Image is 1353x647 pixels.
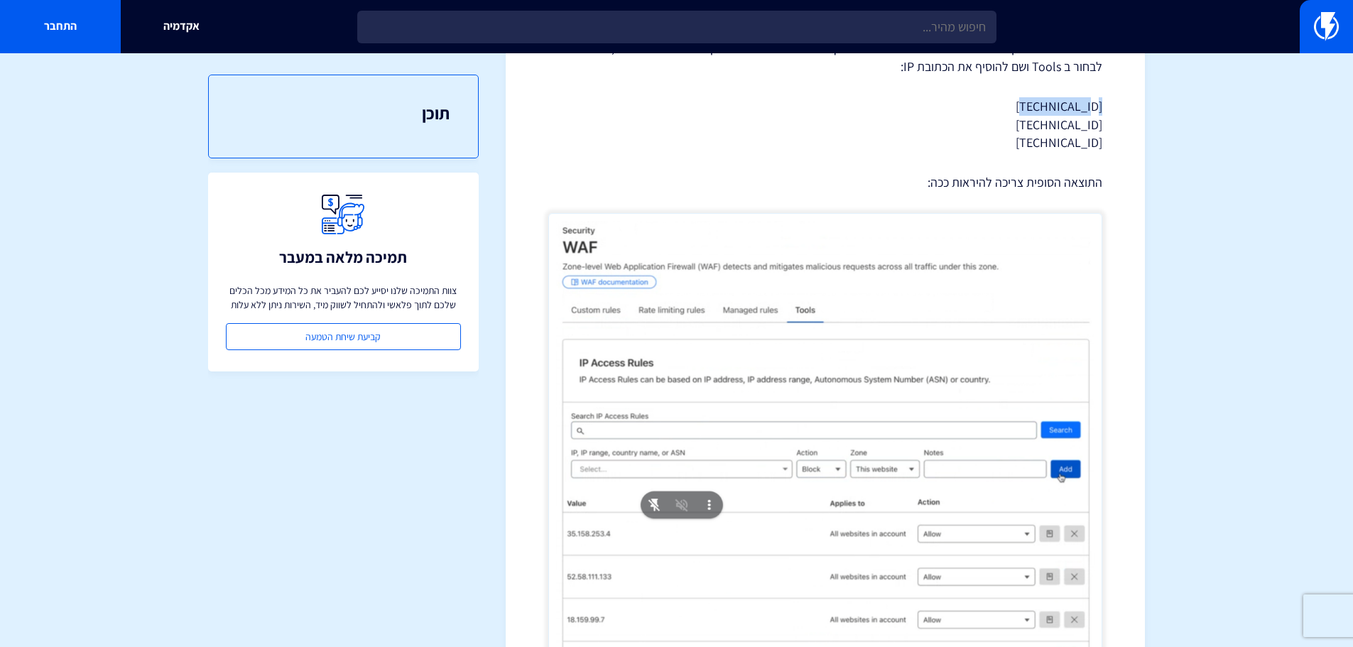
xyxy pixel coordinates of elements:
p: [TECHNICAL_ID] [TECHNICAL_ID] [TECHNICAL_ID] [548,97,1102,152]
input: חיפוש מהיר... [357,11,996,43]
h3: תוכן [237,104,450,122]
p: התוצאה הסופית צריכה להיראות ככה: [548,173,1102,192]
h3: תמיכה מלאה במעבר [279,249,407,266]
p: צוות התמיכה שלנו יסייע לכם להעביר את כל המידע מכל הכלים שלכם לתוך פלאשי ולהתחיל לשווק מיד, השירות... [226,283,461,312]
p: יש להתחבר לחשבון Cloudflare שלכם וללכת לעמוד שנקרא שם תצטרכו להוסיף גישה לשרתים שלנו, שימו לב לבח... [548,39,1102,75]
a: קביעת שיחת הטמעה [226,323,461,350]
